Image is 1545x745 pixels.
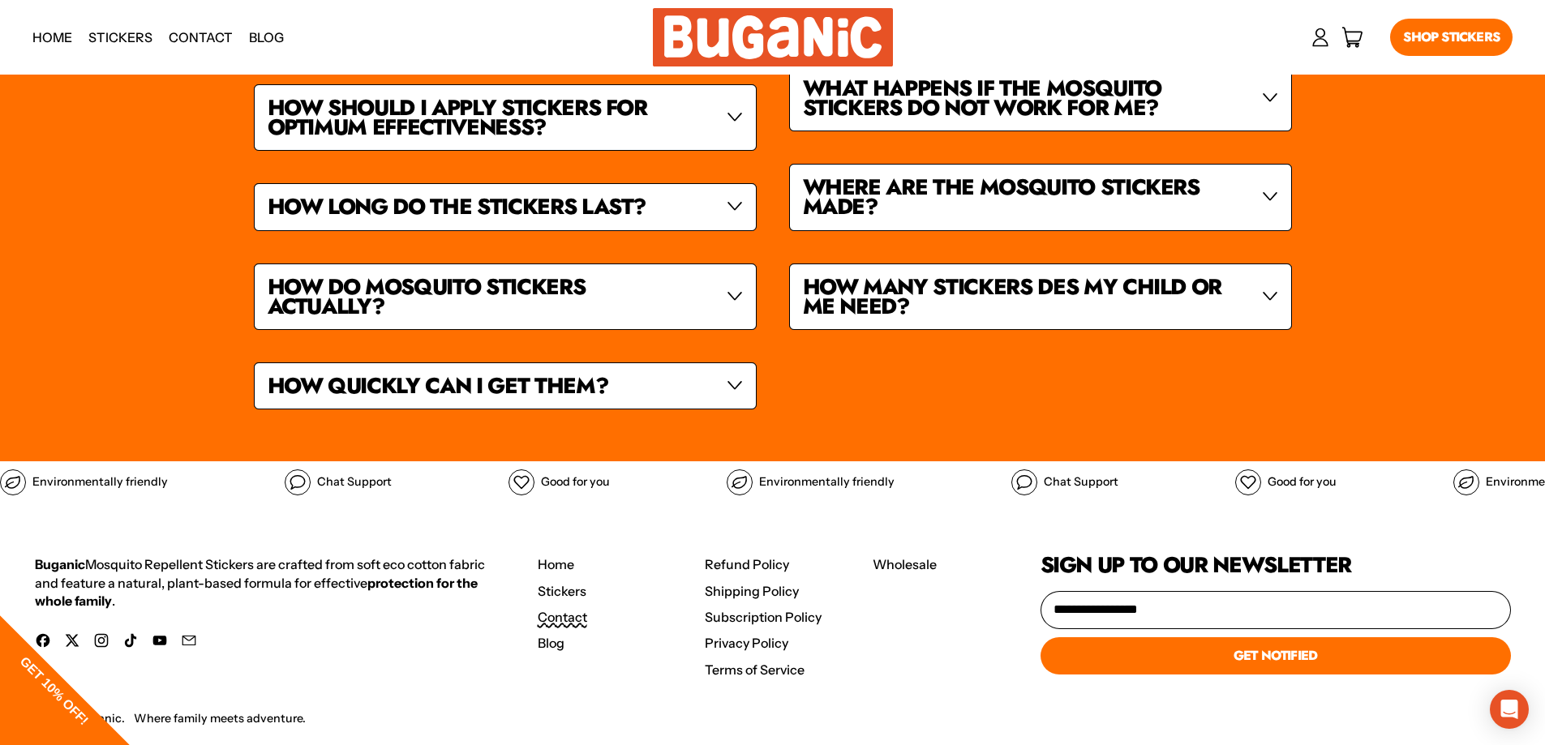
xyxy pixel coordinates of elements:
[803,79,1278,118] button: What happens if the mosquito stickers do not work for me?
[653,8,893,66] a: Buganic Buganic
[1264,474,1333,490] span: Good for you
[28,474,164,490] span: Environmentally friendly
[268,376,608,396] span: How quickly can I get them?
[241,17,292,58] a: Blog
[803,277,1238,316] span: How many stickers des my child or me need?
[705,635,788,651] a: Privacy Policy
[538,556,574,572] a: Home
[803,79,1238,118] span: What happens if the mosquito stickers do not work for me?
[538,635,564,651] a: Blog
[35,711,306,727] p: © 2025, .
[803,178,1278,216] button: Where are the mosquito stickers made?
[538,583,586,599] a: Stickers
[18,654,92,728] span: GET 10% OFF!
[803,178,1238,216] span: Where are the mosquito stickers made?
[268,98,743,137] button: How should I apply stickers for optimum effectiveness?
[873,556,937,572] a: Wholesale
[268,197,646,216] span: How long do the stickers last?
[268,197,743,216] button: How long do the stickers last?
[705,556,789,572] a: Refund Policy
[313,474,388,490] span: Chat Support
[705,662,805,678] a: Terms of Service
[803,277,1278,316] button: How many stickers des my child or me need?
[1390,19,1513,56] a: Shop Stickers
[80,17,161,58] a: Stickers
[268,277,743,316] button: How do mosquito stickers actually?
[134,711,306,726] a: Where family meets adventure.
[1040,474,1114,490] span: Chat Support
[705,609,822,625] a: Subscription Policy
[268,277,703,316] span: How do mosquito stickers actually?
[35,556,85,572] strong: Buganic
[268,98,703,137] span: How should I apply stickers for optimum effectiveness?
[1490,690,1529,729] div: Open Intercom Messenger
[537,474,606,490] span: Good for you
[1041,555,1511,575] h2: Sign up to our newsletter
[161,17,241,58] a: Contact
[755,474,891,490] span: Environmentally friendly
[538,609,587,625] a: Contact
[653,8,893,66] img: Buganic
[705,583,799,599] a: Shipping Policy
[268,376,743,396] button: How quickly can I get them?
[1041,637,1511,674] button: Get Notified
[24,17,80,58] a: Home
[35,555,505,610] div: Mosquito Repellent Stickers are crafted from soft eco cotton fabric and feature a natural, plant-...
